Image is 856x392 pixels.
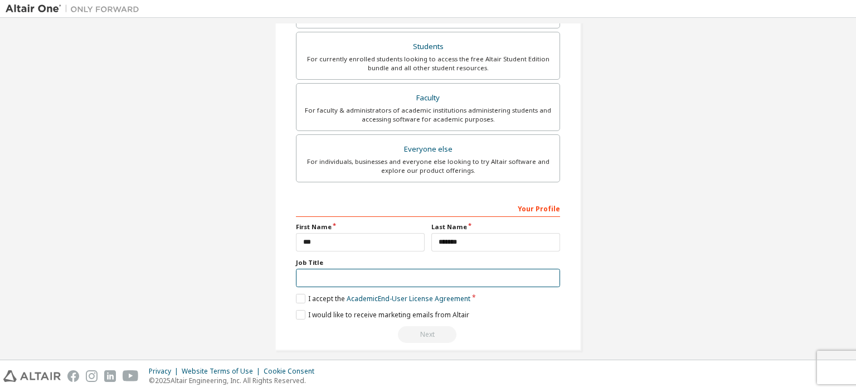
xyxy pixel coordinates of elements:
[149,376,321,385] p: © 2025 Altair Engineering, Inc. All Rights Reserved.
[296,310,469,320] label: I would like to receive marketing emails from Altair
[303,106,553,124] div: For faculty & administrators of academic institutions administering students and accessing softwa...
[303,142,553,157] div: Everyone else
[303,39,553,55] div: Students
[182,367,264,376] div: Website Terms of Use
[296,199,560,217] div: Your Profile
[264,367,321,376] div: Cookie Consent
[296,222,425,231] label: First Name
[431,222,560,231] label: Last Name
[347,294,470,303] a: Academic End-User License Agreement
[6,3,145,14] img: Altair One
[296,294,470,303] label: I accept the
[303,90,553,106] div: Faculty
[3,370,61,382] img: altair_logo.svg
[303,157,553,175] div: For individuals, businesses and everyone else looking to try Altair software and explore our prod...
[149,367,182,376] div: Privacy
[67,370,79,382] img: facebook.svg
[296,258,560,267] label: Job Title
[86,370,98,382] img: instagram.svg
[303,55,553,72] div: For currently enrolled students looking to access the free Altair Student Edition bundle and all ...
[123,370,139,382] img: youtube.svg
[104,370,116,382] img: linkedin.svg
[296,326,560,343] div: Please wait while checking email ...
